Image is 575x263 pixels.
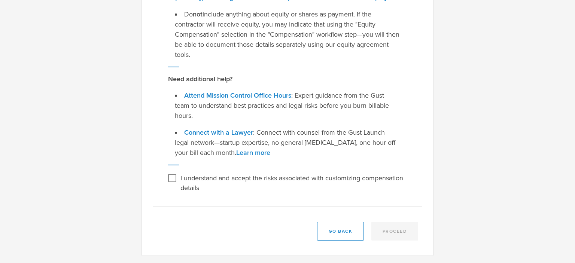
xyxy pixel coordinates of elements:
[317,222,364,241] button: Go Back
[193,10,203,18] strong: not
[175,128,400,158] li: : Connect with counsel from the Gust Launch legal network—startup expertise, no general [MEDICAL_...
[180,172,405,193] label: I understand and accept the risks associated with customizing compensation details
[184,128,253,137] a: Connect with a Lawyer
[175,91,400,121] li: : Expert guidance from the Gust team to understand best practices and legal risks before you burn...
[168,74,407,84] h3: Need additional help?
[184,91,291,100] a: Attend Mission Control Office Hours
[175,9,400,60] li: Do include anything about equity or shares as payment. If the contractor will receive equity, you...
[236,149,270,157] a: Learn more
